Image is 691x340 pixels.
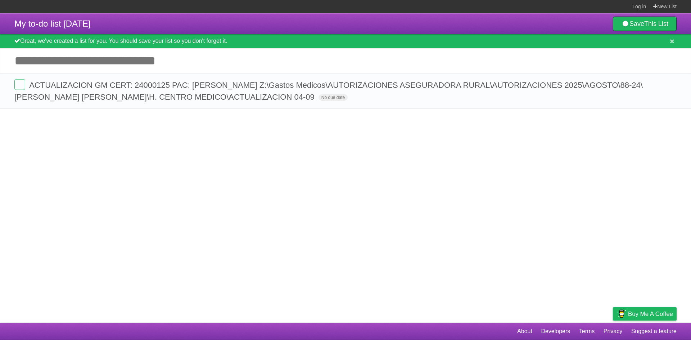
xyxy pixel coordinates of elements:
[628,308,673,320] span: Buy me a coffee
[541,325,570,338] a: Developers
[613,17,677,31] a: SaveThis List
[613,307,677,321] a: Buy me a coffee
[579,325,595,338] a: Terms
[319,94,348,101] span: No due date
[517,325,532,338] a: About
[644,20,668,27] b: This List
[617,308,626,320] img: Buy me a coffee
[14,79,25,90] label: Done
[631,325,677,338] a: Suggest a feature
[14,81,643,101] span: ACTUALIZACION GM CERT: 24000125 PAC: [PERSON_NAME] Z:\Gastos Medicos\AUTORIZACIONES ASEGURADORA R...
[14,19,91,28] span: My to-do list [DATE]
[604,325,622,338] a: Privacy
